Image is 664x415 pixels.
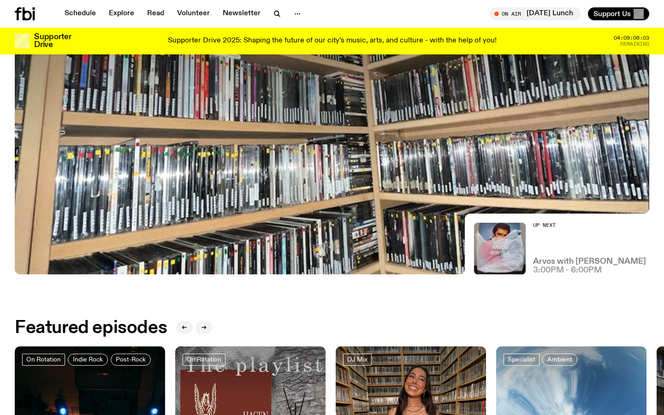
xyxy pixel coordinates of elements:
[172,7,215,20] a: Volunteer
[111,354,151,366] a: Post-Rock
[73,356,103,363] span: Indie Rock
[15,320,167,336] h2: Featured episodes
[22,354,65,366] a: On Rotation
[508,356,535,363] span: Specialist
[620,41,649,47] span: Remaining
[217,7,266,20] a: Newsletter
[26,356,61,363] span: On Rotation
[168,37,497,45] p: Supporter Drive 2025: Shaping the future of our city’s music, arts, and culture - with the help o...
[116,356,146,363] span: Post-Rock
[504,354,539,366] a: Specialist
[533,258,646,266] a: Arvos with [PERSON_NAME]
[490,7,581,20] button: On Air[DATE] Lunch
[59,7,101,20] a: Schedule
[183,354,225,366] a: On Rotation
[103,7,140,20] a: Explore
[547,356,572,363] span: Ambient
[187,356,221,363] span: On Rotation
[347,356,368,363] span: DJ Mix
[533,267,602,274] span: 3:00pm - 6:00pm
[34,33,71,49] h3: Supporter Drive
[542,354,577,366] a: Ambient
[588,7,649,20] button: Support Us
[593,10,631,18] span: Support Us
[142,7,170,20] a: Read
[68,354,108,366] a: Indie Rock
[343,354,372,366] a: DJ Mix
[614,36,649,41] span: 04:09:08:03
[533,223,646,228] h2: Up Next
